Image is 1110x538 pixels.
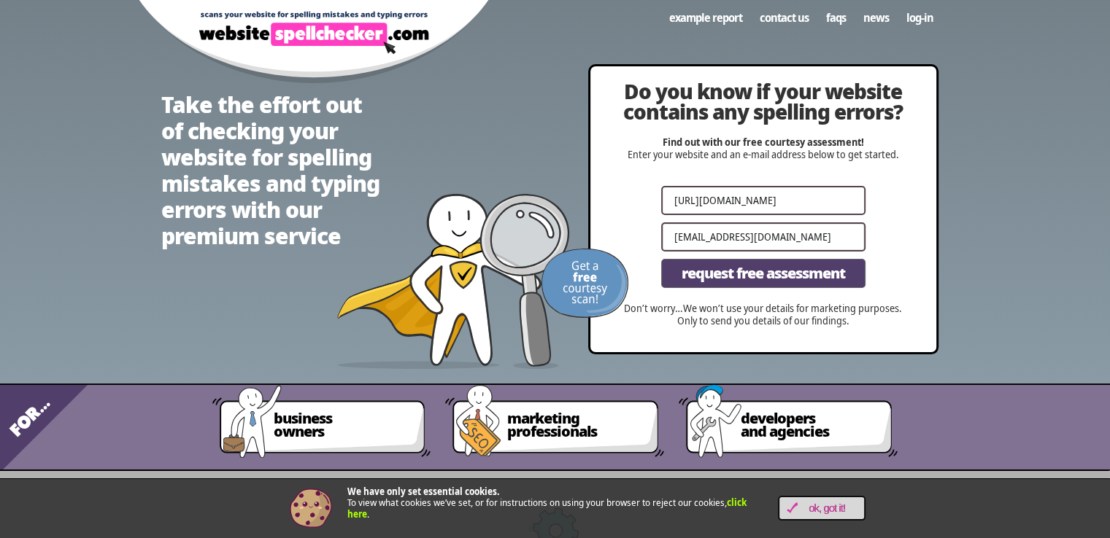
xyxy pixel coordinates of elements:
[336,194,570,369] img: website spellchecker scans your website looking for spelling mistakes
[347,496,747,521] a: click here
[798,502,857,515] span: OK, Got it!
[661,186,866,215] input: eg https://www.mywebsite.com/
[660,4,750,31] a: Example Report
[620,303,907,327] p: Don’t worry…We won’t use your details for marketing purposes. Only to send you details of our fin...
[854,4,897,31] a: News
[740,412,880,438] span: developers and agencies
[817,4,854,31] a: FAQs
[256,403,431,463] a: businessowners
[750,4,817,31] a: Contact us
[897,4,941,31] a: Log-in
[161,92,380,249] h1: Take the effort out of checking your website for spelling mistakes and typing errors with our pre...
[620,81,907,122] h2: Do you know if your website contains any spelling errors?
[682,266,845,281] span: Request Free Assessment
[778,496,866,521] a: OK, Got it!
[541,249,628,318] img: Get a FREE courtesy scan!
[661,259,866,288] button: Request Free Assessment
[620,136,907,161] p: Enter your website and an e-mail address below to get started.
[663,135,864,149] strong: Find out with our free courtesy assessment!
[506,412,647,438] span: marketing professionals
[661,222,866,252] input: Your email address
[274,412,414,438] span: business owners
[289,486,333,530] img: Cookie
[347,485,500,498] strong: We have only set essential cookies.
[489,403,664,463] a: marketingprofessionals
[347,486,756,521] p: To view what cookies we’ve set, or for instructions on using your browser to reject our cookies, .
[722,403,898,463] a: developersand agencies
